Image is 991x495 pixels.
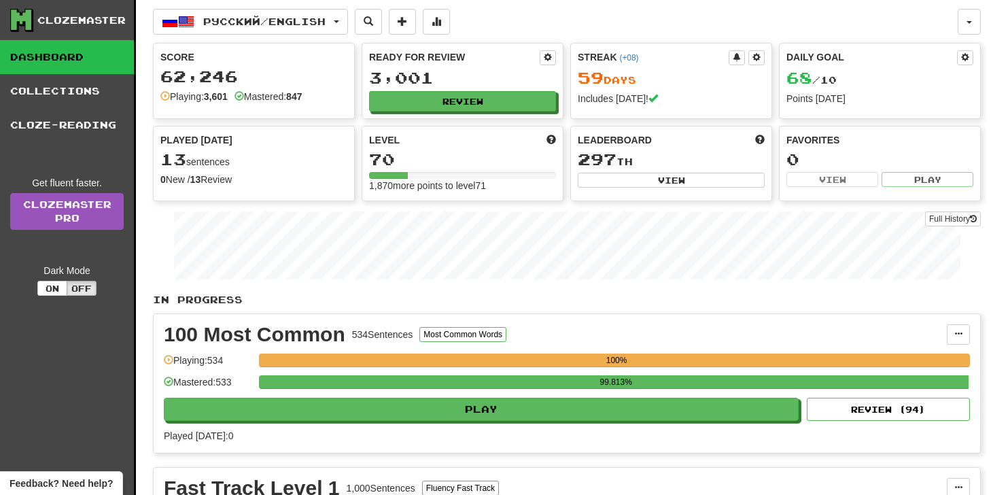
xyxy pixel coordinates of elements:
div: Includes [DATE]! [578,92,765,105]
div: 534 Sentences [352,328,413,341]
div: Mastered: [234,90,302,103]
strong: 3,601 [204,91,228,102]
div: Mastered: 533 [164,375,252,398]
span: Score more points to level up [546,133,556,147]
button: More stats [423,9,450,35]
div: Favorites [786,133,973,147]
div: 62,246 [160,68,347,85]
button: View [786,172,878,187]
span: Leaderboard [578,133,652,147]
a: (+08) [619,53,638,63]
div: Get fluent faster. [10,176,124,190]
div: Playing: 534 [164,354,252,376]
button: Add sentence to collection [389,9,416,35]
button: Play [882,172,973,187]
strong: 13 [190,174,201,185]
button: Review [369,91,556,112]
span: Played [DATE] [160,133,232,147]
span: 297 [578,150,616,169]
div: Daily Goal [786,50,957,65]
div: th [578,151,765,169]
span: 59 [578,68,604,87]
strong: 847 [286,91,302,102]
span: Played [DATE]: 0 [164,430,233,441]
a: ClozemasterPro [10,193,124,230]
button: Full History [925,211,981,226]
div: Clozemaster [37,14,126,27]
div: 1,870 more points to level 71 [369,179,556,192]
div: Score [160,50,347,64]
span: Open feedback widget [10,477,113,490]
div: Points [DATE] [786,92,973,105]
div: Playing: [160,90,228,103]
div: New / Review [160,173,347,186]
div: 0 [786,151,973,168]
strong: 0 [160,174,166,185]
div: 1,000 Sentences [347,481,415,495]
button: Play [164,398,799,421]
button: View [578,173,765,188]
span: 13 [160,150,186,169]
div: Dark Mode [10,264,124,277]
div: 100% [263,354,970,367]
div: Day s [578,69,765,87]
div: 3,001 [369,69,556,86]
span: This week in points, UTC [755,133,765,147]
button: On [37,281,67,296]
span: / 10 [786,74,837,86]
button: Русский/English [153,9,348,35]
p: In Progress [153,293,981,307]
span: 68 [786,68,812,87]
span: Level [369,133,400,147]
span: Русский / English [203,16,326,27]
button: Review (94) [807,398,970,421]
div: Streak [578,50,729,64]
button: Most Common Words [419,327,506,342]
button: Search sentences [355,9,382,35]
div: 99.813% [263,375,969,389]
div: sentences [160,151,347,169]
button: Off [67,281,97,296]
div: Ready for Review [369,50,540,64]
div: 100 Most Common [164,324,345,345]
div: 70 [369,151,556,168]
